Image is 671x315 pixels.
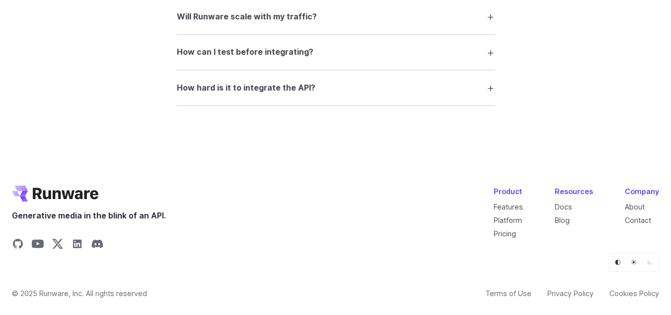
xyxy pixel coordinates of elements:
[494,186,523,197] div: Product
[555,186,593,197] div: Resources
[485,288,531,299] a: Terms of Use
[627,255,641,269] button: Light
[494,229,516,238] a: Pricing
[177,7,495,26] summary: Will Runware scale with my traffic?
[625,216,651,224] a: Contact
[625,203,645,211] a: About
[12,288,147,299] span: © 2025 Runware, Inc. All rights reserved
[12,186,98,202] a: Go to /
[32,238,44,253] a: Share on YouTube
[72,238,83,253] a: Share on LinkedIn
[12,238,24,253] a: Share on GitHub
[494,216,522,224] a: Platform
[609,288,659,299] a: Cookies Policy
[177,10,317,23] h3: Will Runware scale with my traffic?
[177,43,495,62] summary: How can I test before integrating?
[12,210,166,222] span: Generative media in the blink of an API.
[177,46,313,59] h3: How can I test before integrating?
[547,288,594,299] a: Privacy Policy
[494,203,523,211] a: Features
[608,253,659,272] ul: Theme selector
[52,238,64,253] a: Share on X
[611,255,625,269] button: Default
[177,78,495,97] summary: How hard is it to integrate the API?
[177,82,315,95] h3: How hard is it to integrate the API?
[625,186,659,197] div: Company
[555,216,570,224] a: Blog
[91,238,103,253] a: Share on Discord
[643,255,657,269] button: Dark
[555,203,572,211] a: Docs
